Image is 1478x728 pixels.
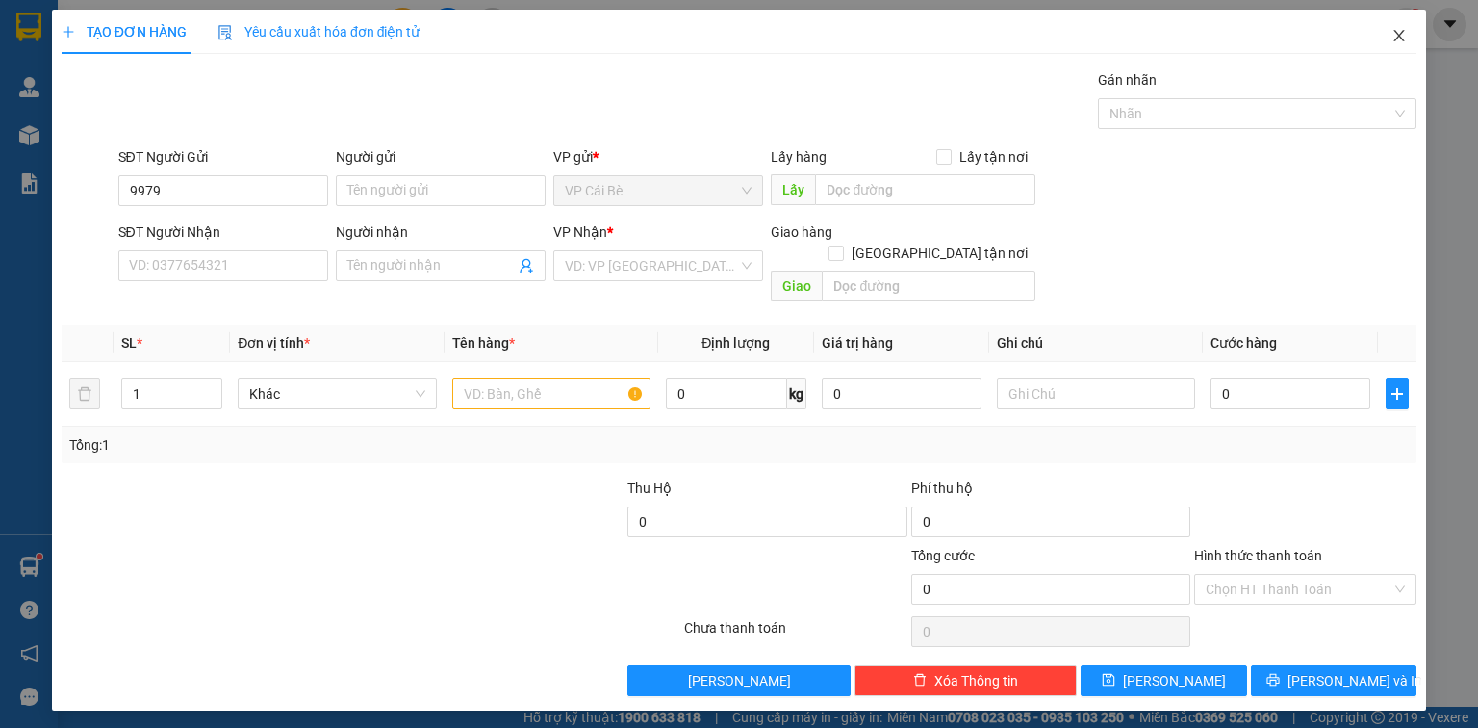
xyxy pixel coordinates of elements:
span: VP Cái Bè [565,176,752,205]
input: Dọc đường [815,174,1035,205]
span: save [1102,673,1115,689]
button: [PERSON_NAME] [627,665,850,696]
div: VP gửi [553,146,763,168]
div: Chưa thanh toán [682,617,908,651]
label: Gán nhãn [1098,72,1157,88]
span: Lấy tận nơi [952,146,1035,168]
span: delete [913,673,927,689]
input: Dọc đường [822,271,1035,301]
span: SL [121,335,137,351]
span: [PERSON_NAME] [688,670,791,691]
span: [GEOGRAPHIC_DATA] tận nơi [844,243,1035,264]
span: Lấy [771,174,815,205]
span: Khác [249,379,424,408]
span: Xóa Thông tin [934,670,1018,691]
span: kg [787,378,806,409]
button: delete [69,378,100,409]
button: plus [1386,378,1409,409]
span: Lấy hàng [771,149,827,165]
span: VP Nhận [553,224,607,240]
span: plus [1387,386,1408,402]
span: close [1391,28,1407,43]
span: Đơn vị tính [238,335,310,351]
span: user-add [519,258,534,273]
span: printer [1266,673,1280,689]
span: Giao hàng [771,224,832,240]
input: Ghi Chú [997,378,1195,409]
span: Giá trị hàng [822,335,893,351]
div: Phí thu hộ [911,478,1190,507]
span: Giao [771,271,822,301]
span: [PERSON_NAME] [1123,670,1226,691]
span: Thu Hộ [627,481,672,496]
input: 0 [822,378,981,409]
div: Tổng: 1 [69,434,572,455]
div: SĐT Người Gửi [118,146,328,168]
span: Tên hàng [452,335,515,351]
span: Yêu cầu xuất hóa đơn điện tử [217,24,420,39]
span: plus [62,25,75,39]
span: [PERSON_NAME] và In [1287,670,1422,691]
div: Người nhận [336,221,546,243]
span: Tổng cước [911,548,975,563]
div: SĐT Người Nhận [118,221,328,243]
span: Cước hàng [1210,335,1277,351]
button: save[PERSON_NAME] [1081,665,1247,696]
button: deleteXóa Thông tin [854,665,1077,696]
img: icon [217,25,233,40]
label: Hình thức thanh toán [1194,548,1322,563]
th: Ghi chú [989,325,1203,362]
span: TẠO ĐƠN HÀNG [62,24,187,39]
div: Người gửi [336,146,546,168]
button: printer[PERSON_NAME] và In [1251,665,1417,696]
span: Định lượng [701,335,770,351]
button: Close [1372,10,1426,64]
input: VD: Bàn, Ghế [452,378,650,409]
